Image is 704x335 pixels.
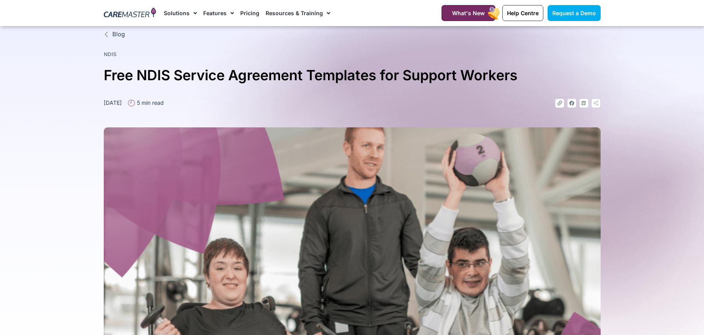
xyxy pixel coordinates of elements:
time: [DATE] [104,99,122,106]
span: What's New [452,10,485,16]
img: CareMaster Logo [104,7,156,19]
span: Blog [110,30,125,39]
a: What's New [442,5,495,21]
span: Help Centre [507,10,539,16]
a: Help Centre [502,5,543,21]
span: Request a Demo [552,10,596,16]
span: 5 min read [135,99,164,107]
a: NDIS [104,51,117,57]
h1: Free NDIS Service Agreement Templates for Support Workers [104,64,601,87]
a: Blog [104,30,601,39]
a: Request a Demo [548,5,601,21]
